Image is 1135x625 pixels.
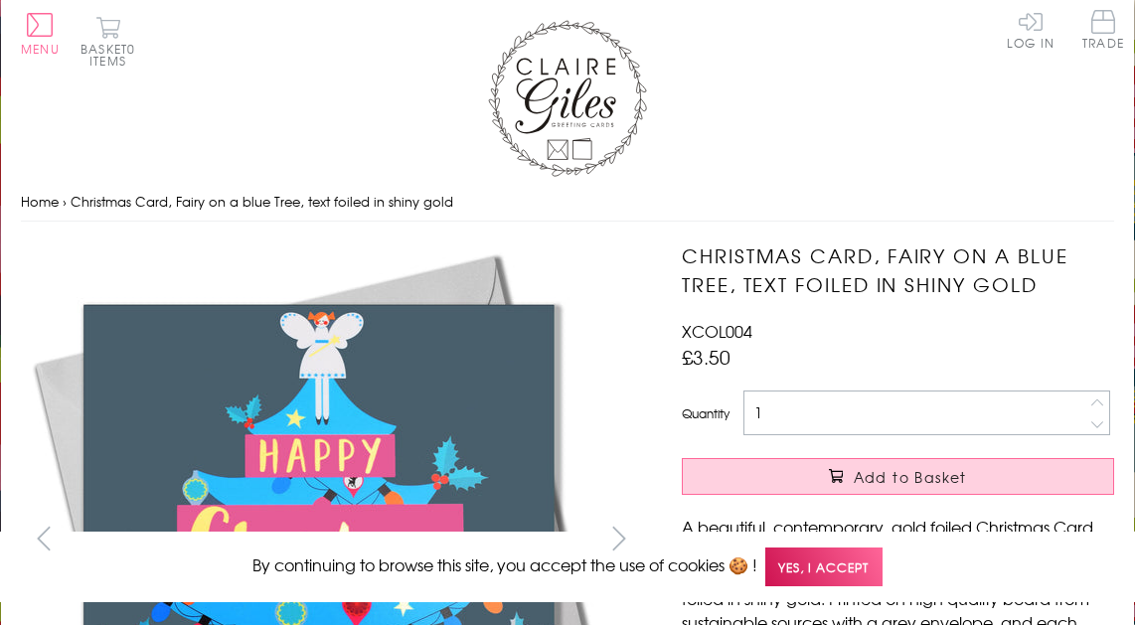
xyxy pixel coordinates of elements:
button: Add to Basket [682,458,1114,495]
button: Basket0 items [81,16,135,67]
h1: Christmas Card, Fairy on a blue Tree, text foiled in shiny gold [682,241,1114,299]
span: 0 items [89,40,135,70]
a: Trade [1082,10,1124,53]
span: Add to Basket [854,467,967,487]
span: Trade [1082,10,1124,49]
button: Menu [21,13,60,55]
span: Yes, I accept [765,547,883,586]
span: Menu [21,40,60,58]
span: Christmas Card, Fairy on a blue Tree, text foiled in shiny gold [71,192,453,211]
nav: breadcrumbs [21,182,1114,223]
span: XCOL004 [682,319,752,343]
span: £3.50 [682,343,730,371]
a: Log In [1007,10,1054,49]
button: next [597,516,642,560]
label: Quantity [682,404,730,422]
a: Home [21,192,59,211]
img: Claire Giles Greetings Cards [488,20,647,177]
span: › [63,192,67,211]
button: prev [21,516,66,560]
